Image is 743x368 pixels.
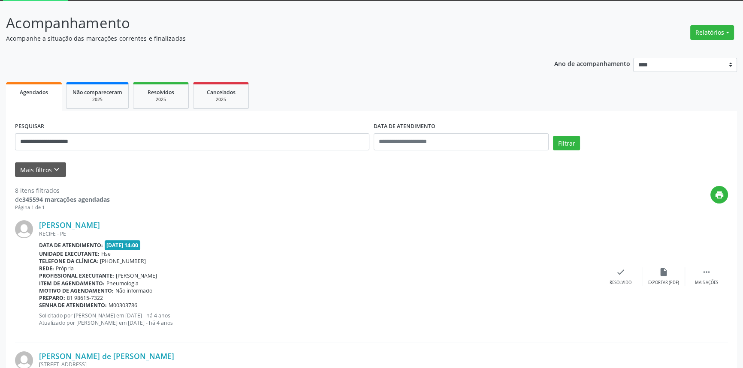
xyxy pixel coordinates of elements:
div: de [15,195,110,204]
strong: 345594 marcações agendadas [22,195,110,203]
b: Item de agendamento: [39,280,105,287]
span: [DATE] 14:00 [105,240,141,250]
i: check [616,267,625,277]
label: PESQUISAR [15,120,44,133]
span: Não compareceram [72,89,122,96]
div: Mais ações [695,280,718,286]
div: Página 1 de 1 [15,204,110,211]
div: [STREET_ADDRESS] [39,361,599,368]
p: Ano de acompanhamento [554,58,630,69]
button: print [710,186,728,203]
p: Acompanhe a situação das marcações correntes e finalizadas [6,34,518,43]
b: Profissional executante: [39,272,114,279]
p: Solicitado por [PERSON_NAME] em [DATE] - há 4 anos Atualizado por [PERSON_NAME] em [DATE] - há 4 ... [39,312,599,326]
i: print [715,190,724,200]
span: [PERSON_NAME] [116,272,157,279]
button: Mais filtroskeyboard_arrow_down [15,162,66,177]
i:  [702,267,711,277]
b: Unidade executante: [39,250,100,257]
b: Data de atendimento: [39,242,103,249]
span: 81 98615-7322 [67,294,103,302]
div: 8 itens filtrados [15,186,110,195]
div: RECIFE - PE [39,230,599,237]
div: 2025 [199,96,242,103]
a: [PERSON_NAME] [39,220,100,230]
span: M00303786 [109,302,137,309]
b: Telefone da clínica: [39,257,98,265]
b: Preparo: [39,294,65,302]
div: 2025 [139,96,182,103]
span: Agendados [20,89,48,96]
span: Própria [56,265,74,272]
button: Relatórios [690,25,734,40]
button: Filtrar [553,136,580,150]
a: [PERSON_NAME] de [PERSON_NAME] [39,351,174,361]
p: Acompanhamento [6,12,518,34]
i: insert_drive_file [659,267,668,277]
div: Exportar (PDF) [648,280,679,286]
div: 2025 [72,96,122,103]
span: Não informado [115,287,152,294]
b: Senha de atendimento: [39,302,107,309]
i: keyboard_arrow_down [52,165,61,174]
span: Pneumologia [106,280,139,287]
span: [PHONE_NUMBER] [100,257,146,265]
div: Resolvido [610,280,631,286]
span: Hse [101,250,111,257]
b: Rede: [39,265,54,272]
span: Cancelados [207,89,236,96]
span: Resolvidos [148,89,174,96]
b: Motivo de agendamento: [39,287,114,294]
img: img [15,220,33,238]
label: DATA DE ATENDIMENTO [374,120,435,133]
